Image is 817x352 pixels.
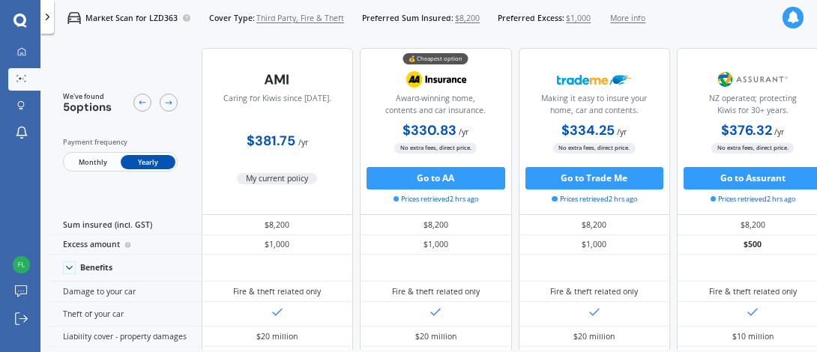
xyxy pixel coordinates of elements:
[525,167,664,189] button: Go to Trade Me
[711,194,796,204] span: Prices retrieved 2 hrs ago
[370,93,502,121] div: Award-winning home, contents and car insurance.
[362,13,453,24] span: Preferred Sum Insured:
[49,327,202,347] div: Liability cover - property damages
[65,155,120,170] span: Monthly
[716,65,790,93] img: Assurant.png
[528,93,661,121] div: Making it easy to insure your home, car and contents.
[233,286,321,297] div: Fire & theft related only
[360,215,512,235] div: $8,200
[519,235,671,255] div: $1,000
[399,65,473,93] img: AA.webp
[49,235,202,255] div: Excess amount
[617,127,627,137] span: / yr
[774,127,784,137] span: / yr
[49,302,202,327] div: Theft of your car
[459,127,468,137] span: / yr
[49,215,202,235] div: Sum insured (incl. GST)
[711,143,794,154] span: No extra fees, direct price.
[519,215,671,235] div: $8,200
[256,13,344,24] span: Third Party, Fire & Theft
[415,331,456,342] div: $20 million
[394,143,477,154] span: No extra fees, direct price.
[721,121,772,139] b: $376.32
[557,65,631,93] img: Trademe.webp
[85,13,178,24] p: Market Scan for LZD363
[237,173,317,184] span: My current policy
[403,121,456,139] b: $330.83
[49,282,202,302] div: Damage to your car
[498,13,564,24] span: Preferred Excess:
[550,286,638,297] div: Fire & theft related only
[709,286,797,297] div: Fire & theft related only
[121,155,175,170] span: Yearly
[394,194,479,204] span: Prices retrieved 2 hrs ago
[573,331,615,342] div: $20 million
[732,331,774,342] div: $10 million
[202,235,354,255] div: $1,000
[298,137,308,148] span: / yr
[561,121,615,139] b: $334.25
[360,235,512,255] div: $1,000
[63,91,112,102] span: We've found
[247,132,295,150] b: $381.75
[80,263,112,273] div: Benefits
[240,65,314,94] img: AMI-text-1.webp
[209,13,255,24] span: Cover Type:
[63,136,178,148] div: Payment frequency
[403,53,468,64] div: 💰 Cheapest option
[13,256,30,273] img: 37abaf64f0859591d3fa076a4685abd0
[553,143,636,154] span: No extra fees, direct price.
[367,167,505,189] button: Go to AA
[610,13,645,24] span: More info
[552,194,637,204] span: Prices retrieved 2 hrs ago
[223,93,331,121] div: Caring for Kiwis since [DATE].
[63,100,112,115] span: 5 options
[566,13,591,24] span: $1,000
[67,11,81,25] img: car.f15378c7a67c060ca3f3.svg
[455,13,480,24] span: $8,200
[256,331,298,342] div: $20 million
[392,286,480,297] div: Fire & theft related only
[202,215,354,235] div: $8,200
